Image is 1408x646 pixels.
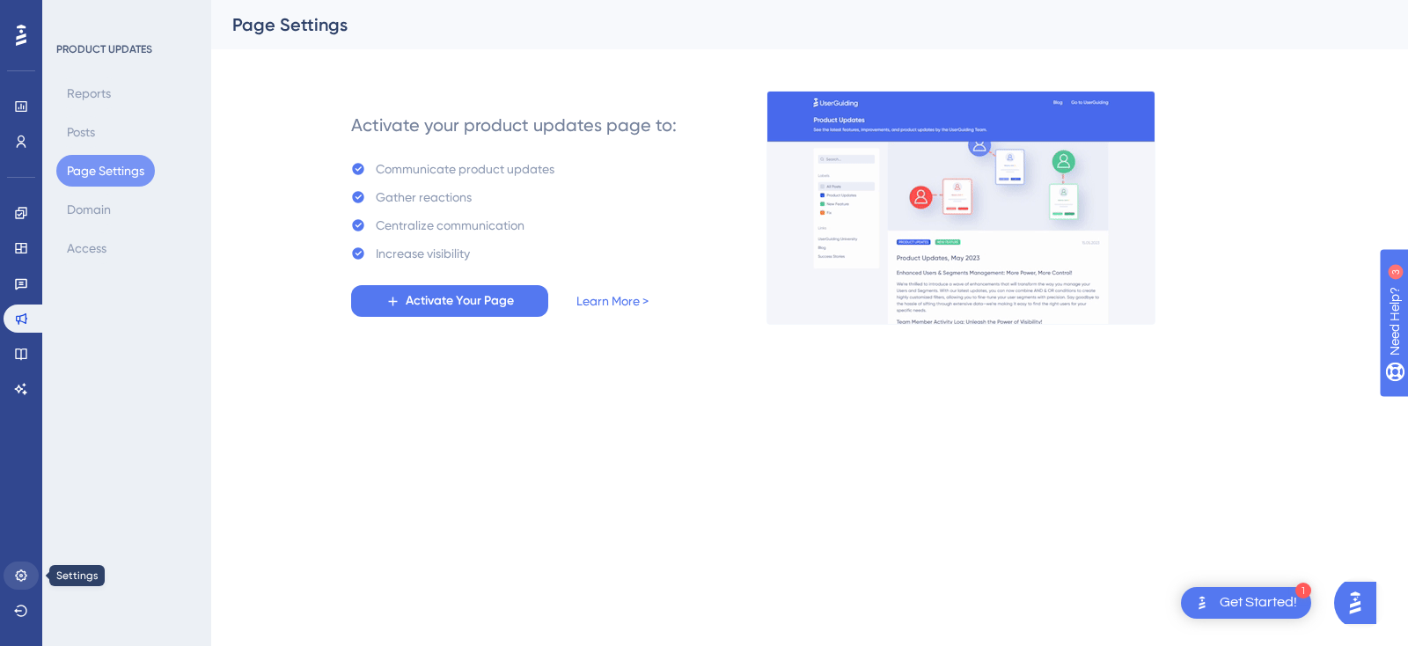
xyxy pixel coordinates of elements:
span: Activate Your Page [406,290,514,312]
img: 253145e29d1258e126a18a92d52e03bb.gif [766,91,1155,325]
div: PRODUCT UPDATES [56,42,152,56]
iframe: UserGuiding AI Assistant Launcher [1334,576,1387,629]
div: Increase visibility [376,243,470,264]
button: Activate Your Page [351,285,548,317]
div: 1 [1295,583,1311,598]
div: Communicate product updates [376,158,554,180]
a: Learn More > [576,290,649,312]
div: Centralize communication [376,215,524,236]
div: 3 [122,9,128,23]
div: Gather reactions [376,187,472,208]
button: Access [56,232,117,264]
button: Reports [56,77,121,109]
button: Page Settings [56,155,155,187]
div: Page Settings [232,12,1343,37]
button: Posts [56,116,106,148]
span: Need Help? [41,4,110,26]
div: Activate your product updates page to: [351,113,677,137]
div: Open Get Started! checklist, remaining modules: 1 [1181,587,1311,619]
button: Domain [56,194,121,225]
div: Get Started! [1220,593,1297,613]
img: launcher-image-alternative-text [1192,592,1213,613]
